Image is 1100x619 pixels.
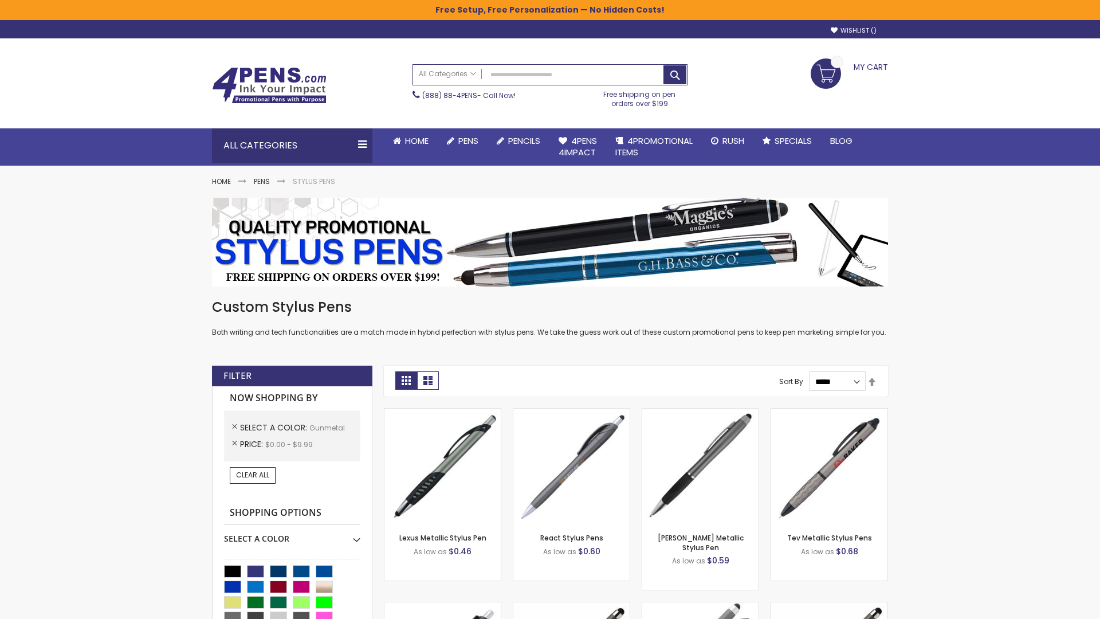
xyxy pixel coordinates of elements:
[224,525,360,544] div: Select A Color
[559,135,597,158] span: 4Pens 4impact
[775,135,812,147] span: Specials
[224,386,360,410] strong: Now Shopping by
[212,298,888,316] h1: Custom Stylus Pens
[449,546,472,557] span: $0.46
[458,135,478,147] span: Pens
[240,422,309,433] span: Select A Color
[753,128,821,154] a: Specials
[414,547,447,557] span: As low as
[212,177,231,186] a: Home
[395,371,417,390] strong: Grid
[293,177,335,186] strong: Stylus Pens
[722,135,744,147] span: Rush
[549,128,606,166] a: 4Pens4impact
[771,408,887,418] a: Tev Metallic Stylus Pens-Gunmetal
[672,556,705,566] span: As low as
[615,135,693,158] span: 4PROMOTIONAL ITEMS
[606,128,702,166] a: 4PROMOTIONALITEMS
[508,135,540,147] span: Pencils
[821,128,862,154] a: Blog
[830,135,852,147] span: Blog
[642,409,759,525] img: Lory Metallic Stylus Pen-Gunmetal
[212,67,327,104] img: 4Pens Custom Pens and Promotional Products
[543,547,576,557] span: As low as
[384,128,438,154] a: Home
[384,408,501,418] a: Lexus Metallic Stylus Pen-Gunmetal
[236,470,269,480] span: Clear All
[240,438,265,450] span: Price
[642,602,759,612] a: Cali Custom Stylus Gel pen-Gunmetal
[230,467,276,483] a: Clear All
[399,533,486,543] a: Lexus Metallic Stylus Pen
[513,602,630,612] a: Islander Softy Metallic Gel Pen with Stylus-Gunmetal
[413,65,482,84] a: All Categories
[419,69,476,79] span: All Categories
[309,423,345,433] span: Gunmetal
[254,177,270,186] a: Pens
[578,546,600,557] span: $0.60
[212,198,888,287] img: Stylus Pens
[771,602,887,612] a: Islander Softy Metallic Gel Pen with Stylus - ColorJet Imprint-Gunmetal
[224,501,360,526] strong: Shopping Options
[836,546,858,557] span: $0.68
[405,135,429,147] span: Home
[212,128,372,163] div: All Categories
[592,85,688,108] div: Free shipping on pen orders over $199
[702,128,753,154] a: Rush
[384,409,501,525] img: Lexus Metallic Stylus Pen-Gunmetal
[513,408,630,418] a: React Stylus Pens-Gunmetal
[422,91,477,100] a: (888) 88-4PENS
[787,533,872,543] a: Tev Metallic Stylus Pens
[831,26,877,35] a: Wishlist
[771,409,887,525] img: Tev Metallic Stylus Pens-Gunmetal
[707,555,729,566] span: $0.59
[438,128,488,154] a: Pens
[642,408,759,418] a: Lory Metallic Stylus Pen-Gunmetal
[488,128,549,154] a: Pencils
[223,370,252,382] strong: Filter
[779,377,803,386] label: Sort By
[540,533,603,543] a: React Stylus Pens
[384,602,501,612] a: Souvenir® Anthem Stylus Pen-Gunmetal
[212,298,888,338] div: Both writing and tech functionalities are a match made in hybrid perfection with stylus pens. We ...
[422,91,516,100] span: - Call Now!
[801,547,834,557] span: As low as
[265,440,313,449] span: $0.00 - $9.99
[658,533,744,552] a: [PERSON_NAME] Metallic Stylus Pen
[513,409,630,525] img: React Stylus Pens-Gunmetal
